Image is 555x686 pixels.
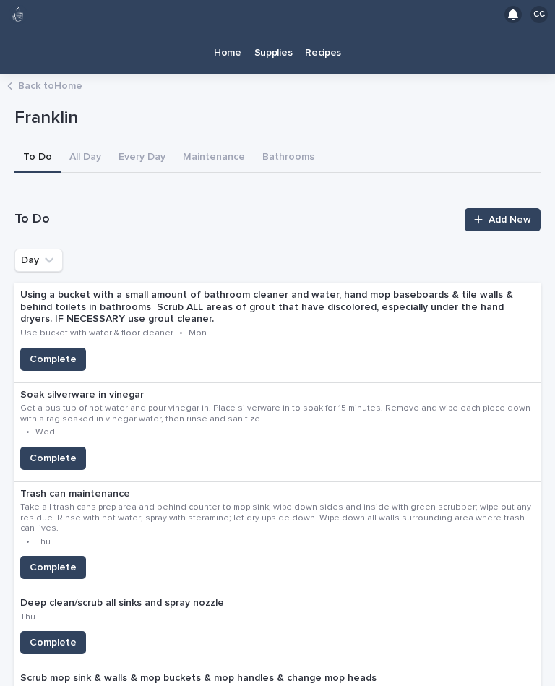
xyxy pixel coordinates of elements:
a: Home [207,29,248,74]
p: Franklin [14,108,535,129]
p: Use bucket with water & floor cleaner [20,328,173,338]
p: Thu [20,612,35,622]
button: Complete [20,447,86,470]
p: Scrub mop sink & walls & mop buckets & mop handles & change mop heads [20,672,392,685]
p: Take all trash cans prep area and behind counter to mop sink; wipe down sides and inside with gre... [20,502,535,533]
a: Add New [465,208,541,231]
a: Deep clean/scrub all sinks and spray nozzleThuComplete [14,591,541,666]
button: To Do [14,143,61,173]
button: All Day [61,143,110,173]
p: Soak silverware in vinegar [20,389,535,401]
span: Complete [30,560,77,575]
button: Complete [20,631,86,654]
a: Using a bucket with a small amount of bathroom cleaner and water, hand mop baseboards & tile wall... [14,283,541,383]
button: Complete [20,556,86,579]
p: • [26,537,30,547]
button: Bathrooms [254,143,323,173]
span: Complete [30,352,77,366]
button: Complete [20,348,86,371]
span: Add New [489,215,531,225]
p: Recipes [305,29,341,59]
h1: To Do [14,211,456,228]
span: Complete [30,451,77,466]
p: Mon [189,328,207,338]
a: Supplies [248,29,299,74]
p: • [179,328,183,338]
a: Trash can maintenanceTake all trash cans prep area and behind counter to mop sink; wipe down side... [14,482,541,591]
button: Maintenance [174,143,254,173]
p: Get a bus tub of hot water and pour vinegar in. Place silverware in to soak for 15 minutes. Remov... [20,403,535,424]
img: 80hjoBaRqlyywVK24fQd [9,5,27,24]
p: Home [214,29,241,59]
a: Back toHome [18,77,82,93]
button: Day [14,249,63,272]
div: CC [530,6,548,23]
a: Soak silverware in vinegarGet a bus tub of hot water and pour vinegar in. Place silverware in to ... [14,383,541,482]
p: Deep clean/scrub all sinks and spray nozzle [20,597,239,609]
span: Complete [30,635,77,650]
p: Using a bucket with a small amount of bathroom cleaner and water, hand mop baseboards & tile wall... [20,289,535,325]
p: • [26,427,30,437]
p: Thu [35,537,51,547]
a: Recipes [298,29,348,74]
p: Supplies [254,29,293,59]
button: Every Day [110,143,174,173]
p: Trash can maintenance [20,488,535,500]
p: Wed [35,427,55,437]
